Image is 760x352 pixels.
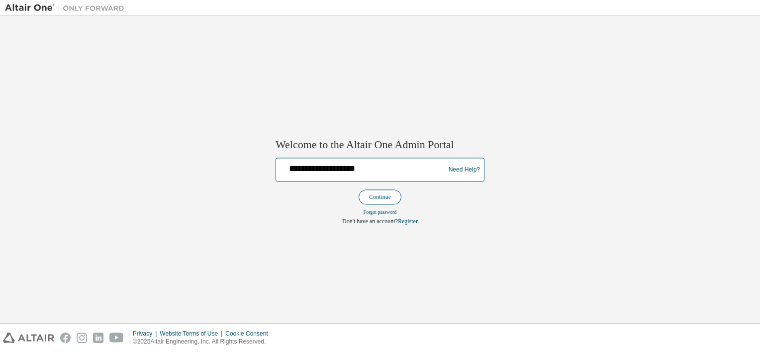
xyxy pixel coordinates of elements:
[5,3,129,13] img: Altair One
[60,333,71,343] img: facebook.svg
[133,338,274,346] p: © 2025 Altair Engineering, Inc. All Rights Reserved.
[160,330,225,338] div: Website Terms of Use
[77,333,87,343] img: instagram.svg
[398,218,418,225] a: Register
[359,190,401,205] button: Continue
[3,333,54,343] img: altair_logo.svg
[276,138,484,152] h2: Welcome to the Altair One Admin Portal
[364,210,397,215] a: Forgot password
[225,330,274,338] div: Cookie Consent
[342,218,398,225] span: Don't have an account?
[109,333,124,343] img: youtube.svg
[93,333,103,343] img: linkedin.svg
[133,330,160,338] div: Privacy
